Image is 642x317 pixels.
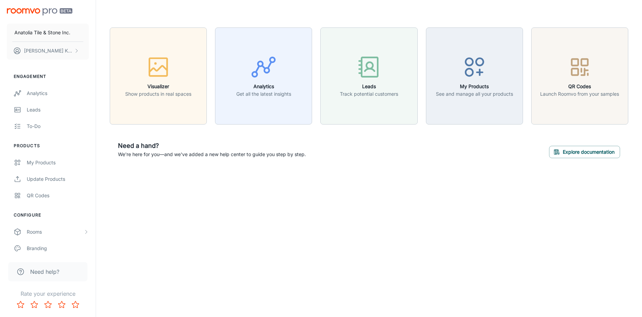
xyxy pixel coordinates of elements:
[24,47,72,55] p: [PERSON_NAME] Kundargi
[27,122,89,130] div: To-do
[540,83,619,90] h6: QR Codes
[125,90,191,98] p: Show products in real spaces
[118,151,306,158] p: We're here for you—and we've added a new help center to guide you step by step.
[27,159,89,166] div: My Products
[7,8,72,15] img: Roomvo PRO Beta
[27,90,89,97] div: Analytics
[7,42,89,60] button: [PERSON_NAME] Kundargi
[27,106,89,114] div: Leads
[426,72,523,79] a: My ProductsSee and manage all your products
[426,27,523,125] button: My ProductsSee and manage all your products
[549,146,620,158] button: Explore documentation
[320,72,417,79] a: LeadsTrack potential customers
[340,90,398,98] p: Track potential customers
[531,72,628,79] a: QR CodesLaunch Roomvo from your samples
[531,27,628,125] button: QR CodesLaunch Roomvo from your samples
[340,83,398,90] h6: Leads
[215,27,312,125] button: AnalyticsGet all the latest insights
[118,141,306,151] h6: Need a hand?
[27,192,89,199] div: QR Codes
[215,72,312,79] a: AnalyticsGet all the latest insights
[7,24,89,42] button: Anatolia Tile & Stone Inc.
[320,27,417,125] button: LeadsTrack potential customers
[436,90,513,98] p: See and manage all your products
[236,83,291,90] h6: Analytics
[125,83,191,90] h6: Visualizer
[110,27,207,125] button: VisualizerShow products in real spaces
[549,148,620,155] a: Explore documentation
[236,90,291,98] p: Get all the latest insights
[27,175,89,183] div: Update Products
[436,83,513,90] h6: My Products
[14,29,70,36] p: Anatolia Tile & Stone Inc.
[540,90,619,98] p: Launch Roomvo from your samples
